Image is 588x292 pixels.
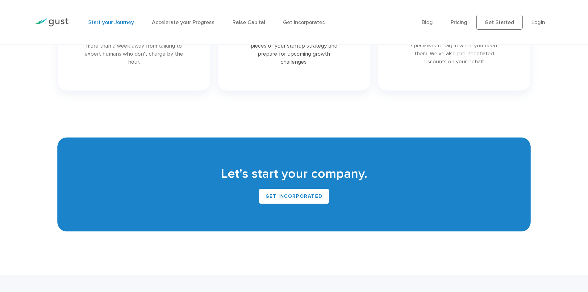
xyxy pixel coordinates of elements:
a: Pricing [451,19,467,26]
h2: Let’s start your company. [67,165,521,183]
a: Raise Capital [232,19,265,26]
a: Blog [422,19,433,26]
a: Accelerate your Progress [152,19,215,26]
a: Get Started [476,15,523,30]
a: GET INCORPORATED [259,189,329,204]
a: Login [532,19,545,26]
img: Gust Logo [34,18,69,27]
a: Start your Journey [88,19,134,26]
a: Get Incorporated [283,19,326,26]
